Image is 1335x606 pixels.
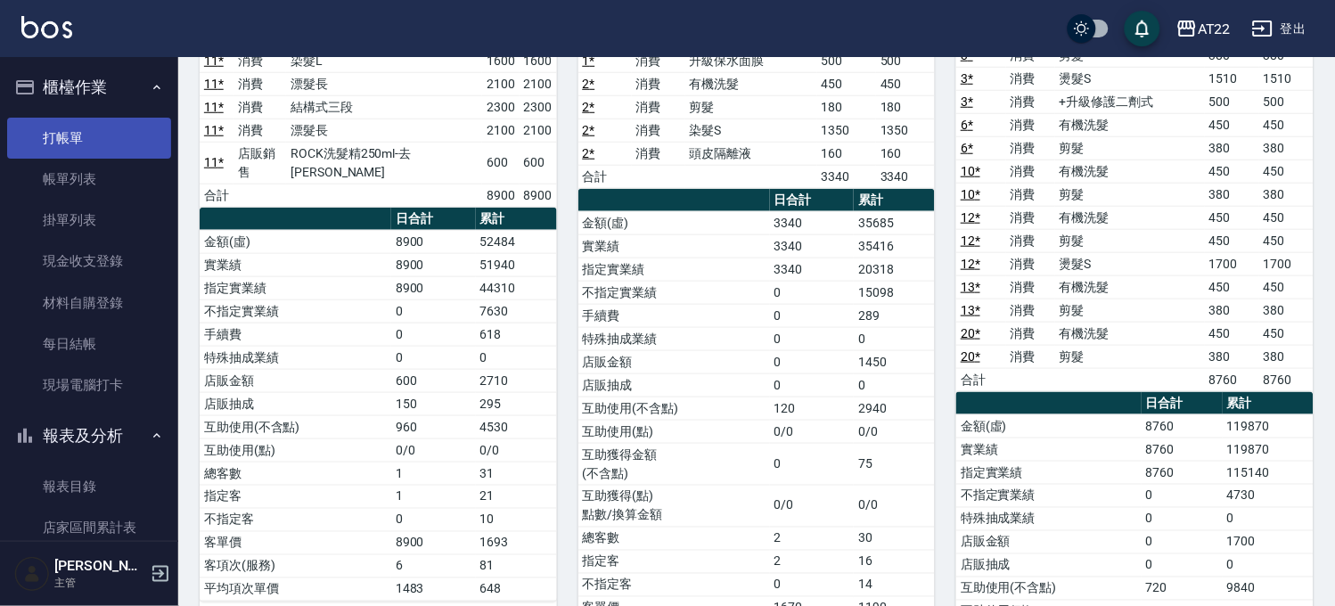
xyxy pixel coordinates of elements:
td: 8760 [1142,461,1223,484]
td: 消費 [632,119,685,142]
td: 漂髮長 [286,72,482,95]
td: 2940 [854,397,935,420]
td: 消費 [1006,229,1055,252]
td: 450 [1205,160,1259,183]
td: 380 [1259,136,1314,160]
td: 3340 [770,258,855,281]
td: 44310 [476,276,557,299]
div: AT22 [1198,18,1231,40]
td: 1483 [391,577,476,601]
td: 500 [1205,90,1259,113]
td: 2300 [520,95,557,119]
td: 1350 [876,119,935,142]
td: 互助獲得(點) 點數/換算金額 [578,485,770,527]
td: 互助獲得金額 (不含點) [578,443,770,485]
td: 有機洗髮 [1055,322,1205,345]
td: 600 [520,142,557,184]
td: 1600 [482,49,520,72]
td: 0/0 [476,438,557,462]
button: AT22 [1169,11,1238,47]
td: 金額(虛) [578,211,770,234]
td: 648 [476,577,557,601]
td: 160 [876,142,935,165]
td: 0 [770,573,855,596]
td: 8900 [391,230,476,253]
td: 店販金額 [200,369,391,392]
td: 8760 [1142,414,1223,438]
td: 450 [1205,113,1259,136]
td: 618 [476,323,557,346]
td: 51940 [476,253,557,276]
td: 互助使用(點) [578,420,770,443]
td: 消費 [1006,206,1055,229]
td: 180 [876,95,935,119]
td: 0/0 [391,438,476,462]
a: 材料自購登錄 [7,283,171,323]
img: Person [14,556,50,592]
td: 380 [1205,183,1259,206]
td: 380 [1259,345,1314,368]
td: 0 [770,350,855,373]
td: 實業績 [200,253,391,276]
td: 特殊抽成業績 [956,507,1141,530]
td: 合計 [200,184,233,207]
td: 450 [1259,160,1314,183]
td: 指定實業績 [578,258,770,281]
td: 實業績 [578,234,770,258]
td: 4530 [476,415,557,438]
td: 實業績 [956,438,1141,461]
td: 剪髮 [1055,183,1205,206]
td: 消費 [632,72,685,95]
h5: [PERSON_NAME] [54,557,145,575]
td: 消費 [632,95,685,119]
td: 互助使用(不含點) [956,577,1141,600]
td: 0 [770,373,855,397]
td: 450 [1259,113,1314,136]
td: 35416 [854,234,935,258]
td: 不指定客 [578,573,770,596]
th: 日合計 [1142,392,1223,415]
td: 1350 [817,119,876,142]
a: 打帳單 [7,118,171,159]
td: 互助使用(不含點) [200,415,391,438]
td: 1 [391,485,476,508]
td: 30 [854,527,935,550]
td: 10 [476,508,557,531]
td: 8760 [1142,438,1223,461]
td: 有機洗髮 [1055,275,1205,299]
td: 剪髮 [685,95,817,119]
td: 不指定實業績 [578,281,770,304]
td: 特殊抽成業績 [578,327,770,350]
td: 互助使用(點) [200,438,391,462]
td: 0 [854,327,935,350]
td: 295 [476,392,557,415]
td: 手續費 [200,323,391,346]
a: 掛單列表 [7,200,171,241]
td: +升級修護二劑式 [1055,90,1205,113]
td: 1700 [1259,252,1314,275]
td: 消費 [233,119,286,142]
td: 平均項次單價 [200,577,391,601]
td: 合計 [578,165,632,188]
td: 2100 [520,119,557,142]
td: 119870 [1223,414,1314,438]
td: 染髮S [685,119,817,142]
td: 有機洗髮 [1055,113,1205,136]
td: 0 [391,508,476,531]
td: 0 [1142,484,1223,507]
table: a dense table [200,208,557,602]
td: 150 [391,392,476,415]
td: 消費 [632,142,685,165]
td: 有機洗髮 [1055,206,1205,229]
td: 指定實業績 [200,276,391,299]
td: 1700 [1205,252,1259,275]
td: 0 [854,373,935,397]
img: Logo [21,16,72,38]
td: 500 [817,49,876,72]
td: 0 [770,304,855,327]
td: 600 [482,142,520,184]
td: 消費 [233,72,286,95]
td: 4730 [1223,484,1314,507]
td: 115140 [1223,461,1314,484]
td: 1600 [520,49,557,72]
